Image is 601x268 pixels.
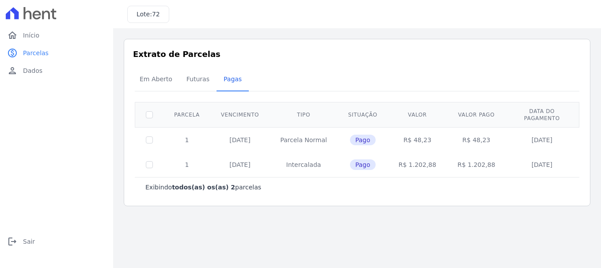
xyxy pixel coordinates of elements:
[7,30,18,41] i: home
[23,66,42,75] span: Dados
[447,102,506,127] th: Valor pago
[133,48,581,60] h3: Extrato de Parcelas
[447,127,506,152] td: R$ 48,23
[146,136,153,143] input: Só é possível selecionar pagamentos em aberto
[7,236,18,247] i: logout
[210,102,270,127] th: Vencimento
[7,65,18,76] i: person
[270,127,338,152] td: Parcela Normal
[350,159,376,170] span: Pago
[338,102,388,127] th: Situação
[4,26,110,44] a: homeInício
[388,127,447,152] td: R$ 48,23
[506,127,578,152] td: [DATE]
[388,152,447,177] td: R$ 1.202,88
[164,127,210,152] td: 1
[210,152,270,177] td: [DATE]
[146,161,153,168] input: Só é possível selecionar pagamentos em aberto
[447,152,506,177] td: R$ 1.202,88
[4,233,110,250] a: logoutSair
[218,70,247,88] span: Pagas
[152,11,160,18] span: 72
[4,62,110,79] a: personDados
[506,102,578,127] th: Data do pagamento
[133,68,179,91] a: Em Aberto
[23,31,39,40] span: Início
[172,184,235,191] b: todos(as) os(as) 2
[270,102,338,127] th: Tipo
[23,49,49,57] span: Parcelas
[179,68,217,91] a: Futuras
[4,44,110,62] a: paidParcelas
[388,102,447,127] th: Valor
[137,10,160,19] h3: Lote:
[164,152,210,177] td: 1
[270,152,338,177] td: Intercalada
[134,70,178,88] span: Em Aberto
[145,183,261,192] p: Exibindo parcelas
[181,70,215,88] span: Futuras
[164,102,210,127] th: Parcela
[7,48,18,58] i: paid
[506,152,578,177] td: [DATE]
[23,237,35,246] span: Sair
[350,135,376,145] span: Pago
[217,68,249,91] a: Pagas
[210,127,270,152] td: [DATE]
